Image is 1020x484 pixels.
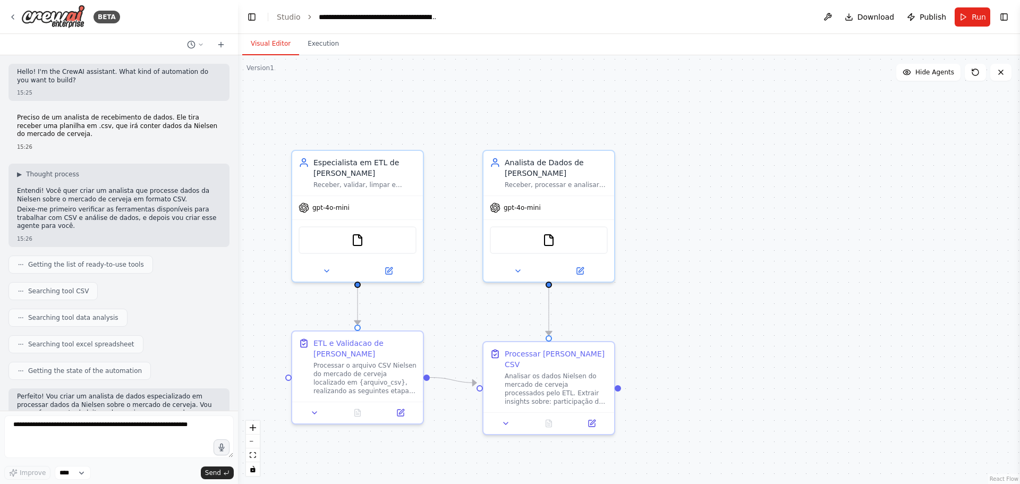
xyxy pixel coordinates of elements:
div: Processar [PERSON_NAME] CSVAnalisar os dados Nielsen do mercado de cerveja processados pelo ETL. ... [482,341,615,435]
p: Entendi! Você quer criar um analista que processe dados da Nielsen sobre o mercado de cerveja em ... [17,187,221,203]
span: ▶ [17,170,22,179]
button: Run [955,7,990,27]
div: Receber, processar e analisar dados da Nielsen sobre o mercado de cerveja em planilhas CSV, extra... [505,181,608,189]
div: ETL e Validacao de [PERSON_NAME] [313,338,416,359]
span: Hide Agents [915,68,954,77]
button: Start a new chat [212,38,229,51]
div: Receber, validar, limpar e estruturar arquivos CSV da Nielsen sobre mercado de cerveja, garantind... [313,181,416,189]
button: No output available [335,406,380,419]
button: Send [201,466,234,479]
span: gpt-4o-mini [312,203,350,212]
button: ▶Thought process [17,170,79,179]
a: React Flow attribution [990,476,1018,482]
button: Publish [903,7,950,27]
p: Hello! I'm the CrewAI assistant. What kind of automation do you want to build? [17,68,221,84]
g: Edge from 15c8bee4-177b-4496-a5c9-f59a53682f24 to 4c278cb0-e9da-44f9-ad62-f659980b539e [430,372,477,388]
g: Edge from 7023bc7d-371c-465d-8e70-4d31916dca24 to 15c8bee4-177b-4496-a5c9-f59a53682f24 [352,288,363,325]
span: Improve [20,469,46,477]
a: Studio [277,13,301,21]
div: Especialista em ETL de [PERSON_NAME] [313,157,416,179]
div: Version 1 [246,64,274,72]
button: No output available [526,417,572,430]
button: Show right sidebar [997,10,1011,24]
button: toggle interactivity [246,462,260,476]
div: React Flow controls [246,421,260,476]
p: Preciso de um analista de recebimento de dados. Ele tira receber uma planilha em .csv, que irá co... [17,114,221,139]
span: Getting the list of ready-to-use tools [28,260,144,269]
span: Publish [920,12,946,22]
p: Deixe-me primeiro verificar as ferramentas disponíveis para trabalhar com CSV e análise de dados,... [17,206,221,231]
button: Open in side panel [382,406,419,419]
img: FileReadTool [351,234,364,247]
button: Open in side panel [573,417,610,430]
button: Hide left sidebar [244,10,259,24]
div: Analisar os dados Nielsen do mercado de cerveja processados pelo ETL. Extrair insights sobre: par... [505,372,608,406]
div: ETL e Validacao de [PERSON_NAME]Processar o arquivo CSV Nielsen do mercado de cerveja localizado ... [291,330,424,424]
span: Searching tool data analysis [28,313,118,322]
button: fit view [246,448,260,462]
img: Logo [21,5,85,29]
span: Run [972,12,986,22]
span: Thought process [26,170,79,179]
button: Improve [4,466,50,480]
button: Hide Agents [896,64,960,81]
span: Send [205,469,221,477]
button: Click to speak your automation idea [214,439,229,455]
button: Open in side panel [550,265,610,277]
div: 15:25 [17,89,221,97]
button: Switch to previous chat [183,38,208,51]
div: Analista de Dados de [PERSON_NAME]Receber, processar e analisar dados da Nielsen sobre o mercado ... [482,150,615,283]
g: Edge from 2b29bdb4-dc11-43ff-85de-aef54961af0f to 4c278cb0-e9da-44f9-ad62-f659980b539e [543,288,554,335]
span: Searching tool CSV [28,287,89,295]
div: 15:26 [17,235,221,243]
button: zoom in [246,421,260,435]
button: Visual Editor [242,33,299,55]
div: BETA [93,11,120,23]
span: gpt-4o-mini [504,203,541,212]
button: Open in side panel [359,265,419,277]
span: Searching tool excel spreadsheet [28,340,134,349]
nav: breadcrumb [277,12,438,22]
div: Analista de Dados de [PERSON_NAME] [505,157,608,179]
p: Perfeito! Vou criar um analista de dados especializado em processar dados da Nielsen sobre o merc... [17,393,221,426]
div: Processar o arquivo CSV Nielsen do mercado de cerveja localizado em {arquivo_csv}, realizando as ... [313,361,416,395]
button: zoom out [246,435,260,448]
div: Especialista em ETL de [PERSON_NAME]Receber, validar, limpar e estruturar arquivos CSV da Nielsen... [291,150,424,283]
span: Getting the state of the automation [28,367,142,375]
div: Processar [PERSON_NAME] CSV [505,349,608,370]
span: Download [857,12,895,22]
div: 15:26 [17,143,221,151]
button: Download [840,7,899,27]
button: Execution [299,33,347,55]
img: FileReadTool [542,234,555,247]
